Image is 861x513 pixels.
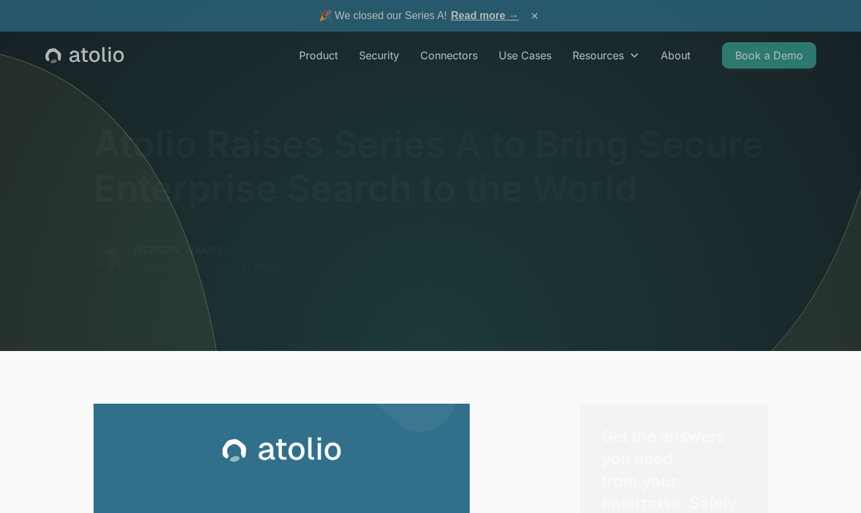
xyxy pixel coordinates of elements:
div: Resources [572,47,624,63]
button: × [527,9,543,23]
p: [PERSON_NAME] [133,242,283,258]
a: Product [289,42,348,68]
span: 🎉 We closed our Series A! [319,8,519,24]
a: Connectors [410,42,488,68]
div: Resources [562,42,650,68]
a: Read more → [451,10,519,21]
a: Use Cases [488,42,562,68]
a: About [650,42,701,68]
a: Security [348,42,410,68]
a: home [45,47,124,64]
h1: Atolio Raises Series A to Bring Secure Enterprise Search to the World [94,122,768,211]
a: Book a Demo [722,42,816,68]
p: Co-founder and CEO at Atolio [133,258,283,274]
